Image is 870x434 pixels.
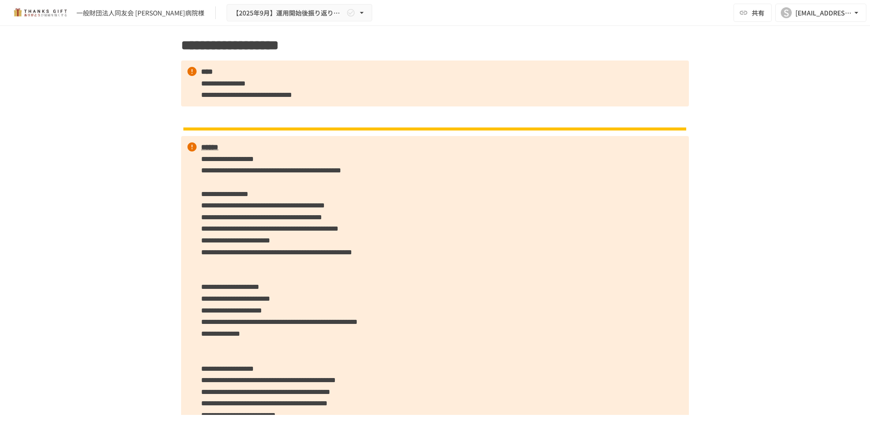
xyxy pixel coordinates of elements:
[752,8,764,18] span: 共有
[795,7,852,19] div: [EMAIL_ADDRESS][DOMAIN_NAME]
[233,7,344,19] span: 【2025年9月】運用開始後振り返りミーティング
[733,4,772,22] button: 共有
[181,126,689,132] img: n6GUNqEHdaibHc1RYGm9WDNsCbxr1vBAv6Dpu1pJovz
[11,5,69,20] img: mMP1OxWUAhQbsRWCurg7vIHe5HqDpP7qZo7fRoNLXQh
[781,7,792,18] div: S
[227,4,372,22] button: 【2025年9月】運用開始後振り返りミーティング
[775,4,866,22] button: S[EMAIL_ADDRESS][DOMAIN_NAME]
[76,8,204,18] div: 一般財団法人同友会 [PERSON_NAME]病院様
